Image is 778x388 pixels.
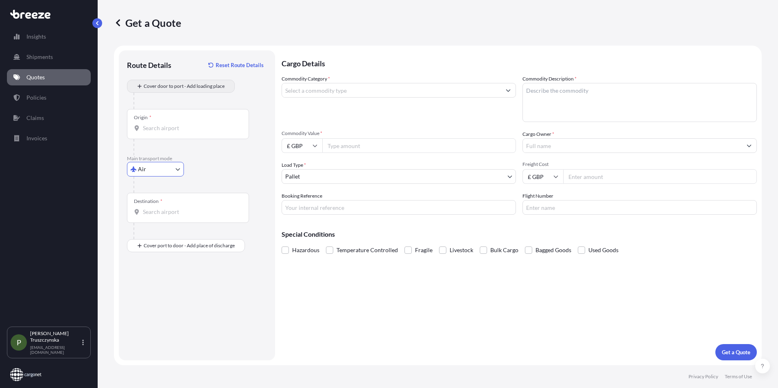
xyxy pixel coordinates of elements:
[26,53,53,61] p: Shipments
[535,244,571,256] span: Bagged Goods
[127,80,235,93] button: Cover door to port - Add loading place
[285,172,300,181] span: Pallet
[144,242,235,250] span: Cover port to door - Add place of discharge
[30,345,81,355] p: [EMAIL_ADDRESS][DOMAIN_NAME]
[127,239,245,252] button: Cover port to door - Add place of discharge
[725,373,752,380] a: Terms of Use
[282,231,757,238] p: Special Conditions
[415,244,433,256] span: Fragile
[7,110,91,126] a: Claims
[490,244,518,256] span: Bulk Cargo
[127,60,171,70] p: Route Details
[26,33,46,41] p: Insights
[143,208,239,216] input: Destination
[282,50,757,75] p: Cargo Details
[450,244,473,256] span: Livestock
[292,244,319,256] span: Hazardous
[715,344,757,360] button: Get a Quote
[522,75,577,83] label: Commodity Description
[322,138,516,153] input: Type amount
[588,244,618,256] span: Used Goods
[522,192,553,200] label: Flight Number
[127,162,184,177] button: Select transport
[282,83,501,98] input: Select a commodity type
[134,114,151,121] div: Origin
[522,200,757,215] input: Enter name
[143,124,239,132] input: Origin
[522,161,757,168] span: Freight Cost
[282,75,330,83] label: Commodity Category
[282,169,516,184] button: Pallet
[7,28,91,45] a: Insights
[742,138,756,153] button: Show suggestions
[26,73,45,81] p: Quotes
[138,165,146,173] span: Air
[7,69,91,85] a: Quotes
[204,59,267,72] button: Reset Route Details
[7,89,91,106] a: Policies
[30,330,81,343] p: [PERSON_NAME] Truszczynska
[26,114,44,122] p: Claims
[10,368,42,381] img: organization-logo
[7,49,91,65] a: Shipments
[282,192,322,200] label: Booking Reference
[522,130,554,138] label: Cargo Owner
[26,134,47,142] p: Invoices
[282,130,516,137] span: Commodity Value
[722,348,750,356] p: Get a Quote
[17,338,21,347] span: P
[282,200,516,215] input: Your internal reference
[127,155,267,162] p: Main transport mode
[7,130,91,146] a: Invoices
[114,16,181,29] p: Get a Quote
[563,169,757,184] input: Enter amount
[282,161,306,169] span: Load Type
[501,83,516,98] button: Show suggestions
[144,82,225,90] span: Cover door to port - Add loading place
[216,61,264,69] p: Reset Route Details
[523,138,742,153] input: Full name
[134,198,162,205] div: Destination
[26,94,46,102] p: Policies
[688,373,718,380] a: Privacy Policy
[337,244,398,256] span: Temperature Controlled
